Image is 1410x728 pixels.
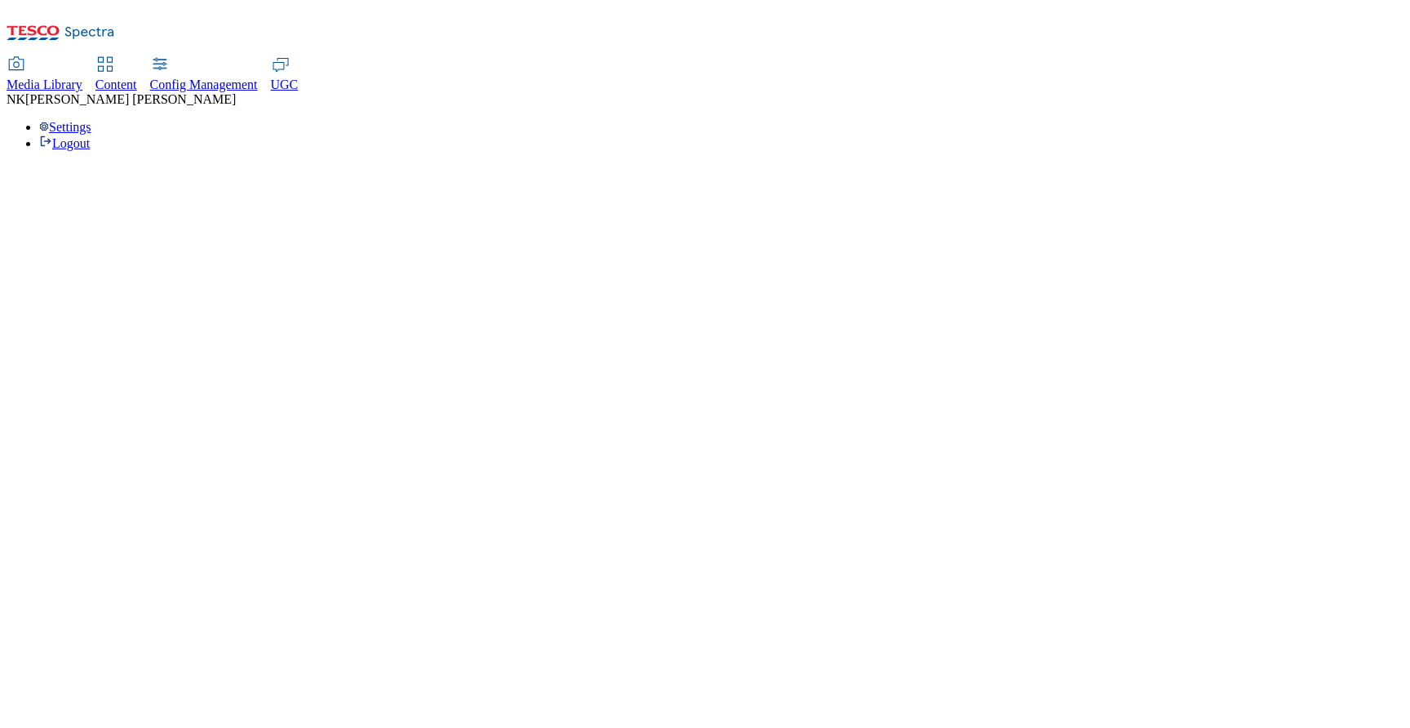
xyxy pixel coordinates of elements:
[150,58,258,92] a: Config Management
[271,78,299,91] span: UGC
[95,58,137,92] a: Content
[7,92,25,106] span: NK
[271,58,299,92] a: UGC
[39,136,90,150] a: Logout
[25,92,236,106] span: [PERSON_NAME] [PERSON_NAME]
[150,78,258,91] span: Config Management
[7,78,82,91] span: Media Library
[39,120,91,134] a: Settings
[7,58,82,92] a: Media Library
[95,78,137,91] span: Content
